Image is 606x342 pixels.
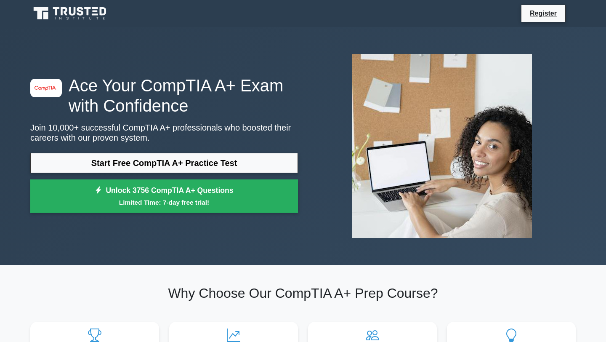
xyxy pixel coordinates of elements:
a: Unlock 3756 CompTIA A+ QuestionsLimited Time: 7-day free trial! [30,179,298,213]
a: Start Free CompTIA A+ Practice Test [30,153,298,173]
h2: Why Choose Our CompTIA A+ Prep Course? [30,285,576,301]
h1: Ace Your CompTIA A+ Exam with Confidence [30,75,298,116]
a: Register [525,8,562,19]
p: Join 10,000+ successful CompTIA A+ professionals who boosted their careers with our proven system. [30,123,298,143]
small: Limited Time: 7-day free trial! [41,198,287,207]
